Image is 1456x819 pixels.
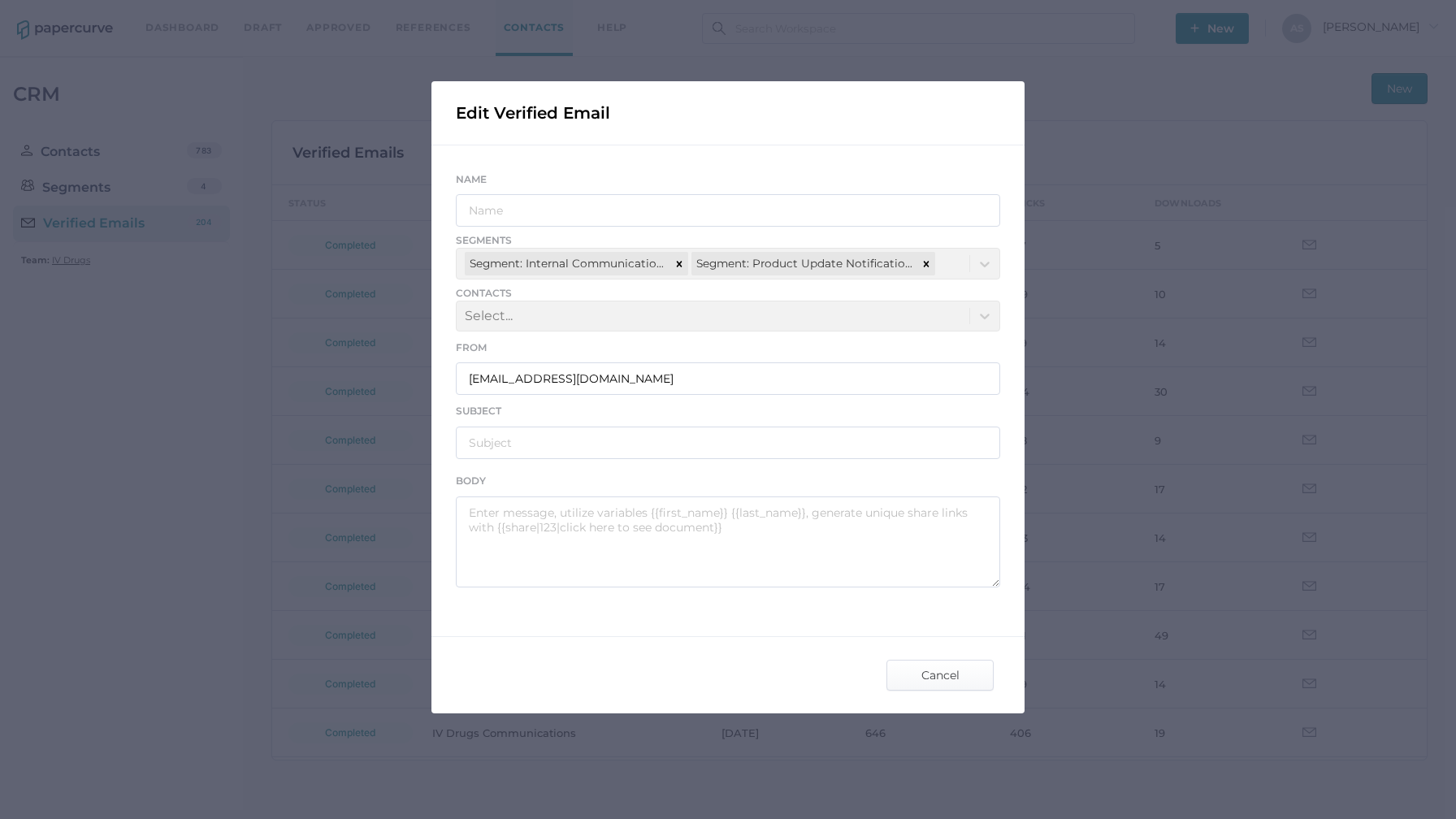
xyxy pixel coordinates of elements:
input: Name [456,194,1000,227]
input: name@company.com [456,362,1000,395]
span: Subject [456,405,501,417]
button: Cancel [886,660,994,691]
span: Contacts [456,286,1000,301]
span: Cancel [902,661,978,690]
span: From [456,341,487,353]
div: Edit Verified Email [431,81,1025,145]
span: Segments [456,233,1000,248]
span: Body [456,474,486,487]
span: Name [456,173,487,185]
input: Subject [456,427,1000,459]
